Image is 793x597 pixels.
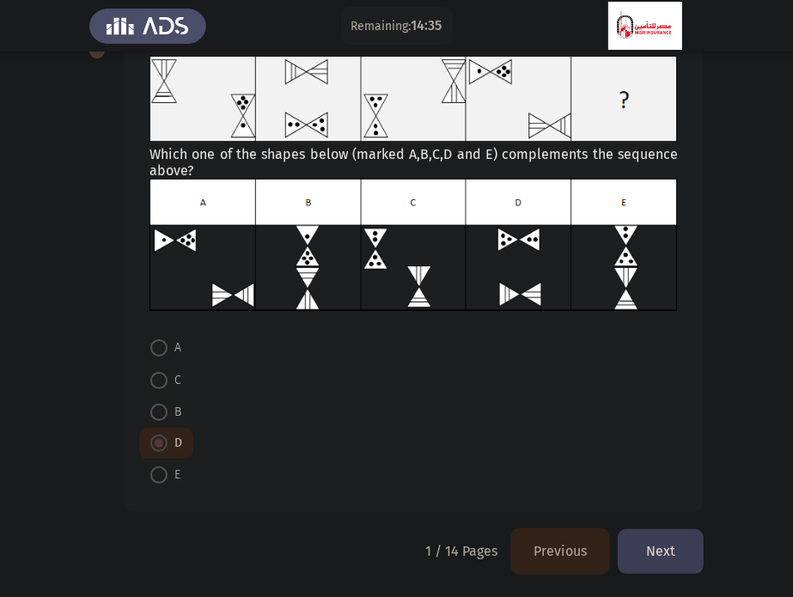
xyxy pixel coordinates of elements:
[425,543,497,559] p: 1 / 14 Pages
[168,370,181,391] span: C
[168,465,180,485] span: E
[351,15,442,37] p: Remaining:
[168,338,181,358] span: A
[149,56,678,143] img: NjkxYzlmNTMtM2M2MC00MTEyLWJlYTMtMTFmMWFjNmY0YWZiMTY3Njk3ODA1MzQ1OQ==.png
[149,179,678,312] img: ZTYzYTY1OWYtOTU2MC00YWYxLWFiNjQtMWQ3YzViZTRmMTczMTY3Njk3ODA1NDA4Ng==.png
[168,402,181,423] span: B
[149,56,678,315] div: Which one of the shapes below (marked A,B,C,D and E) complements the sequence above?
[412,17,442,34] span: 14:35
[168,433,182,454] span: D
[587,2,704,50] img: Assessment logo of MIC - BA Focus 6 Module Assessment (EN/AR) - Tue Feb 21
[511,529,609,573] button: load previous page
[618,529,704,573] button: load next page
[89,2,206,50] img: Assess Talent Management logo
